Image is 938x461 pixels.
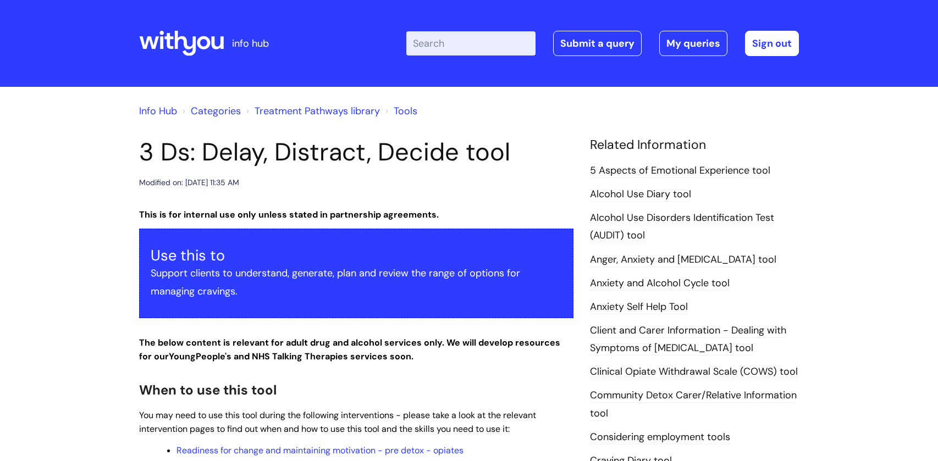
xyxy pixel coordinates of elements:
p: Support clients to understand, generate, plan and review the range of options for managing cravings. [151,264,562,300]
strong: The below content is relevant for adult drug and alcohol services only. We will develop resources... [139,337,560,362]
a: Anxiety and Alcohol Cycle tool [590,276,730,291]
p: info hub [232,35,269,52]
strong: People's [196,351,231,362]
li: Tools [383,102,417,120]
li: Treatment Pathways library [244,102,380,120]
div: | - [406,31,799,56]
a: Sign out [745,31,799,56]
a: Clinical Opiate Withdrawal Scale (COWS) tool [590,365,798,379]
a: Community Detox Carer/Relative Information tool [590,388,797,420]
li: Solution home [180,102,241,120]
a: 5 Aspects of Emotional Experience tool [590,164,770,178]
a: Considering employment tools [590,430,730,445]
strong: This is for internal use only unless stated in partnership agreements. [139,209,439,220]
a: Readiness for change and maintaining motivation - pre detox - opiates [176,445,464,456]
div: Modified on: [DATE] 11:35 AM [139,176,239,190]
a: Info Hub [139,104,177,118]
h3: Use this to [151,247,562,264]
a: Submit a query [553,31,642,56]
a: Client and Carer Information - Dealing with Symptoms of [MEDICAL_DATA] tool [590,324,786,356]
span: You may need to use this tool during the following interventions - please take a look at the rele... [139,409,536,435]
a: Anger, Anxiety and [MEDICAL_DATA] tool [590,253,776,267]
a: My queries [659,31,727,56]
a: Categories [191,104,241,118]
h4: Related Information [590,137,799,153]
a: Anxiety Self Help Tool [590,300,688,314]
input: Search [406,31,536,55]
span: When to use this tool [139,381,277,398]
a: Alcohol Use Disorders Identification Test (AUDIT) tool [590,211,774,243]
a: Tools [394,104,417,118]
a: Alcohol Use Diary tool [590,187,691,202]
h1: 3 Ds: Delay, Distract, Decide tool [139,137,573,167]
a: Treatment Pathways library [255,104,380,118]
strong: Young [169,351,234,362]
